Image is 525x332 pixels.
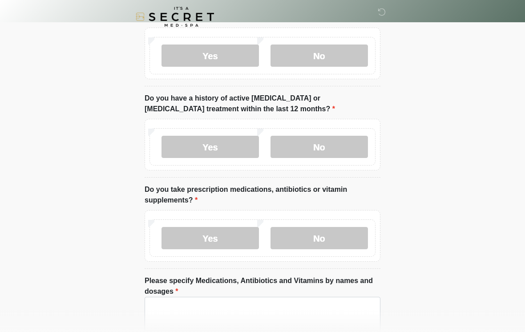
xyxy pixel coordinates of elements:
[145,275,380,297] label: Please specify Medications, Antibiotics and Vitamins by names and dosages
[145,93,380,114] label: Do you have a history of active [MEDICAL_DATA] or [MEDICAL_DATA] treatment within the last 12 mon...
[162,227,259,249] label: Yes
[145,184,380,206] label: Do you take prescription medications, antibiotics or vitamin supplements?
[162,136,259,158] label: Yes
[162,45,259,67] label: Yes
[271,136,368,158] label: No
[136,7,214,27] img: It's A Secret Med Spa Logo
[271,227,368,249] label: No
[271,45,368,67] label: No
